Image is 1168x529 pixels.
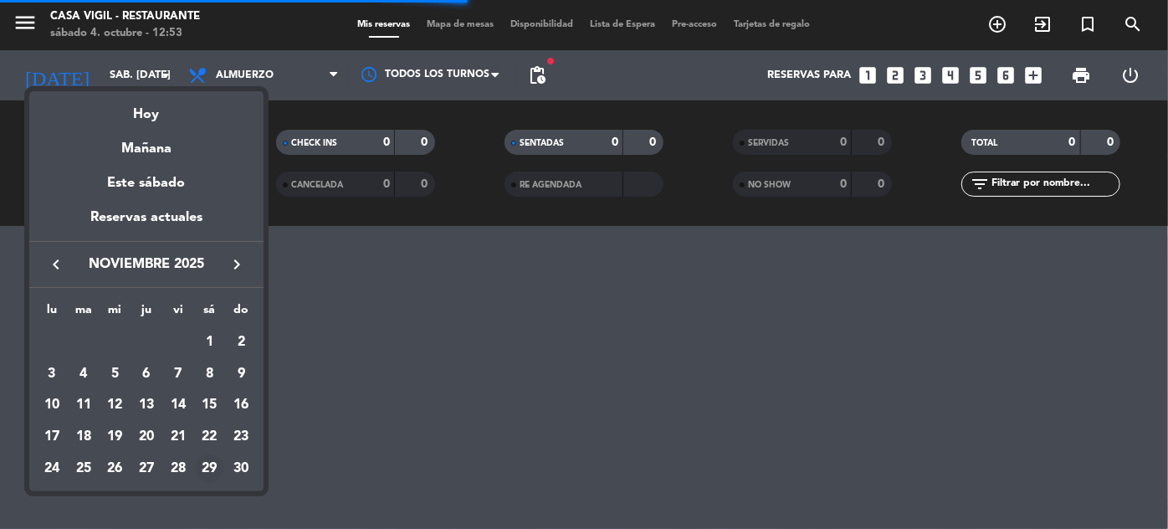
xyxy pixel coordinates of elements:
[29,160,264,207] div: Este sábado
[100,360,129,388] div: 5
[132,455,161,483] div: 27
[38,423,66,451] div: 17
[225,326,257,358] td: 2 de noviembre de 2025
[46,254,66,275] i: keyboard_arrow_left
[194,421,226,453] td: 22 de noviembre de 2025
[227,254,247,275] i: keyboard_arrow_right
[227,360,255,388] div: 9
[225,453,257,485] td: 30 de noviembre de 2025
[195,392,223,420] div: 15
[69,455,98,483] div: 25
[29,126,264,160] div: Mañana
[68,453,100,485] td: 25 de noviembre de 2025
[195,328,223,357] div: 1
[162,453,194,485] td: 28 de noviembre de 2025
[71,254,222,275] span: noviembre 2025
[68,390,100,422] td: 11 de noviembre de 2025
[195,360,223,388] div: 8
[227,328,255,357] div: 2
[194,326,226,358] td: 1 de noviembre de 2025
[29,207,264,241] div: Reservas actuales
[99,453,131,485] td: 26 de noviembre de 2025
[162,300,194,326] th: viernes
[227,455,255,483] div: 30
[132,360,161,388] div: 6
[194,300,226,326] th: sábado
[36,300,68,326] th: lunes
[164,392,192,420] div: 14
[225,300,257,326] th: domingo
[162,421,194,453] td: 21 de noviembre de 2025
[38,360,66,388] div: 3
[69,392,98,420] div: 11
[225,421,257,453] td: 23 de noviembre de 2025
[131,421,162,453] td: 20 de noviembre de 2025
[131,390,162,422] td: 13 de noviembre de 2025
[227,423,255,451] div: 23
[68,300,100,326] th: martes
[131,358,162,390] td: 6 de noviembre de 2025
[38,455,66,483] div: 24
[195,455,223,483] div: 29
[227,392,255,420] div: 16
[162,358,194,390] td: 7 de noviembre de 2025
[164,423,192,451] div: 21
[36,421,68,453] td: 17 de noviembre de 2025
[225,358,257,390] td: 9 de noviembre de 2025
[99,390,131,422] td: 12 de noviembre de 2025
[69,360,98,388] div: 4
[132,392,161,420] div: 13
[194,453,226,485] td: 29 de noviembre de 2025
[68,421,100,453] td: 18 de noviembre de 2025
[36,453,68,485] td: 24 de noviembre de 2025
[100,455,129,483] div: 26
[69,423,98,451] div: 18
[68,358,100,390] td: 4 de noviembre de 2025
[99,421,131,453] td: 19 de noviembre de 2025
[132,423,161,451] div: 20
[100,392,129,420] div: 12
[164,360,192,388] div: 7
[99,300,131,326] th: miércoles
[29,91,264,126] div: Hoy
[131,300,162,326] th: jueves
[164,455,192,483] div: 28
[194,390,226,422] td: 15 de noviembre de 2025
[36,358,68,390] td: 3 de noviembre de 2025
[195,423,223,451] div: 22
[194,358,226,390] td: 8 de noviembre de 2025
[162,390,194,422] td: 14 de noviembre de 2025
[131,453,162,485] td: 27 de noviembre de 2025
[225,390,257,422] td: 16 de noviembre de 2025
[38,392,66,420] div: 10
[99,358,131,390] td: 5 de noviembre de 2025
[36,390,68,422] td: 10 de noviembre de 2025
[100,423,129,451] div: 19
[36,326,194,358] td: NOV.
